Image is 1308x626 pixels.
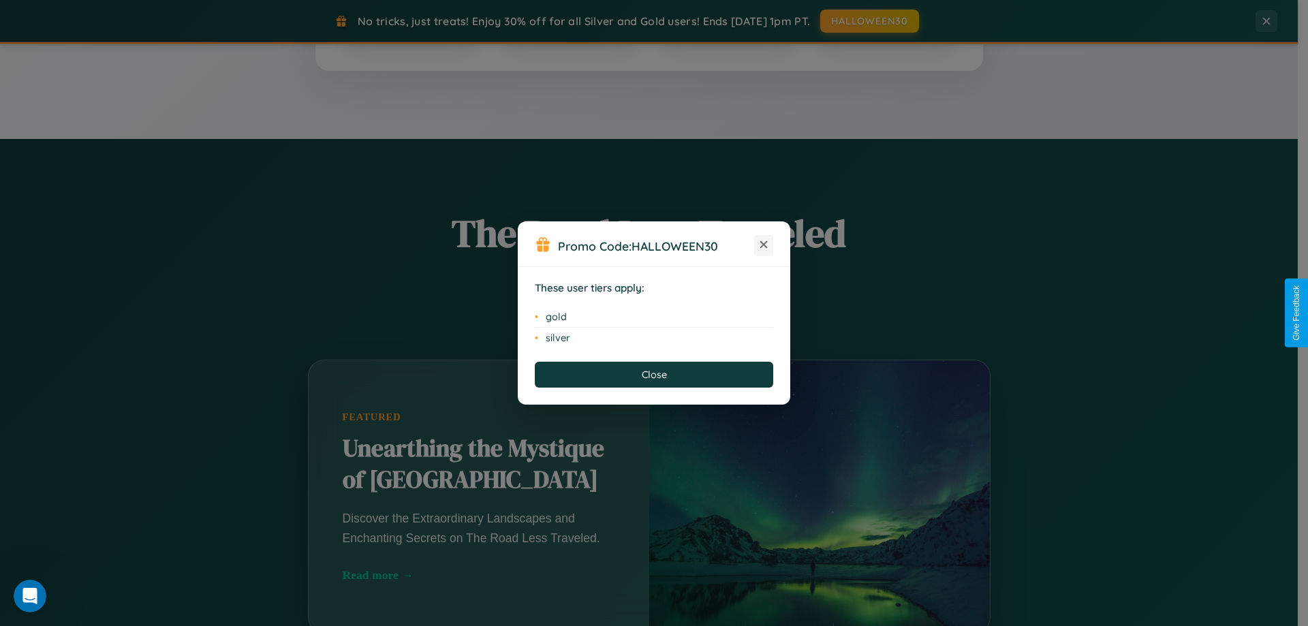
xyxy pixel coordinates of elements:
[1292,285,1301,341] div: Give Feedback
[535,281,644,294] strong: These user tiers apply:
[535,307,773,328] li: gold
[535,362,773,388] button: Close
[535,328,773,348] li: silver
[632,238,718,253] b: HALLOWEEN30
[558,238,754,253] h3: Promo Code:
[14,580,46,612] iframe: Intercom live chat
